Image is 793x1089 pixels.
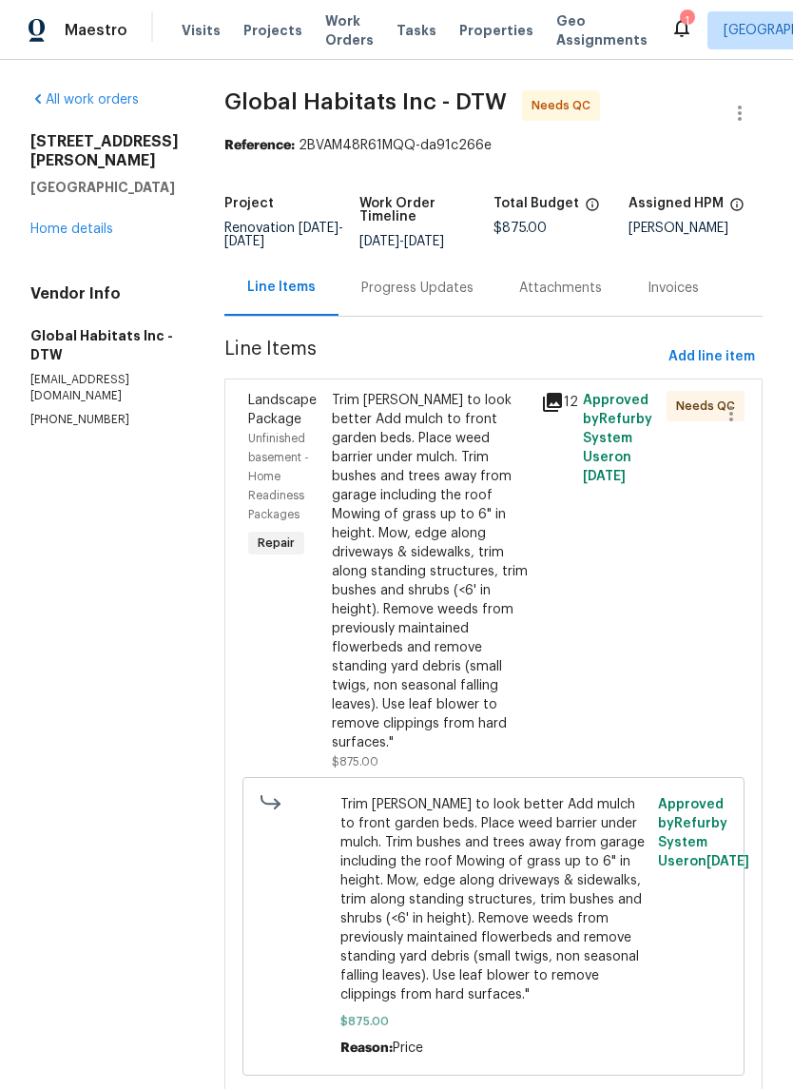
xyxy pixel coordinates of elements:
span: Work Orders [325,11,374,49]
span: Trim [PERSON_NAME] to look better Add mulch to front garden beds. Place weed barrier under mulch.... [340,795,648,1004]
span: [DATE] [359,235,399,248]
p: [EMAIL_ADDRESS][DOMAIN_NAME] [30,372,179,404]
span: [DATE] [706,855,749,868]
h5: Assigned HPM [629,197,724,210]
span: Needs QC [676,397,743,416]
span: [DATE] [299,222,338,235]
div: 12 [541,391,571,414]
span: The hpm assigned to this work order. [729,197,745,222]
div: Progress Updates [361,279,474,298]
span: Global Habitats Inc - DTW [224,90,507,113]
span: Repair [250,534,302,553]
span: Renovation [224,222,343,248]
span: The total cost of line items that have been proposed by Opendoor. This sum includes line items th... [585,197,600,222]
span: Price [393,1041,423,1055]
button: Add line item [661,340,763,375]
span: $875.00 [493,222,547,235]
a: Home details [30,223,113,236]
span: Add line item [668,345,755,369]
div: Line Items [247,278,316,297]
div: Invoices [648,279,699,298]
span: Reason: [340,1041,393,1055]
h5: Project [224,197,274,210]
div: 2BVAM48R61MQQ-da91c266e [224,136,763,155]
div: 1 [680,11,693,30]
h5: [GEOGRAPHIC_DATA] [30,178,179,197]
span: Tasks [396,24,436,37]
h2: [STREET_ADDRESS][PERSON_NAME] [30,132,179,170]
span: Geo Assignments [556,11,648,49]
span: Needs QC [532,96,598,115]
div: Trim [PERSON_NAME] to look better Add mulch to front garden beds. Place weed barrier under mulch.... [332,391,530,752]
span: Approved by Refurby System User on [658,798,749,868]
b: Reference: [224,139,295,152]
h4: Vendor Info [30,284,179,303]
span: $875.00 [340,1012,648,1031]
span: Maestro [65,21,127,40]
span: [DATE] [224,235,264,248]
span: Visits [182,21,221,40]
span: - [224,222,343,248]
div: [PERSON_NAME] [629,222,764,235]
span: Line Items [224,340,661,375]
span: Landscape Package [248,394,317,426]
div: Attachments [519,279,602,298]
span: Properties [459,21,533,40]
span: Unfinished basement - Home Readiness Packages [248,433,309,520]
span: Projects [243,21,302,40]
span: Approved by Refurby System User on [583,394,652,483]
p: [PHONE_NUMBER] [30,412,179,428]
span: - [359,235,444,248]
h5: Total Budget [493,197,579,210]
span: $875.00 [332,756,378,768]
span: [DATE] [583,470,626,483]
a: All work orders [30,93,139,107]
h5: Global Habitats Inc - DTW [30,326,179,364]
h5: Work Order Timeline [359,197,494,224]
span: [DATE] [404,235,444,248]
